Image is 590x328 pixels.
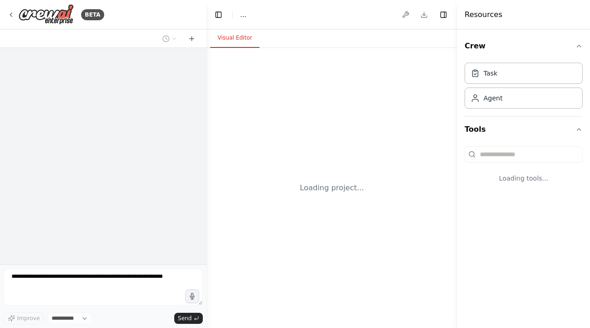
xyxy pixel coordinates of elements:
[300,182,364,193] div: Loading project...
[437,8,450,21] button: Hide right sidebar
[465,9,502,20] h4: Resources
[465,142,583,198] div: Tools
[18,4,74,25] img: Logo
[465,117,583,142] button: Tools
[212,8,225,21] button: Hide left sidebar
[210,29,260,48] button: Visual Editor
[178,315,192,322] span: Send
[240,10,246,19] span: ...
[174,313,203,324] button: Send
[465,59,583,116] div: Crew
[465,33,583,59] button: Crew
[4,312,44,324] button: Improve
[81,9,104,20] div: BETA
[240,10,246,19] nav: breadcrumb
[484,94,502,103] div: Agent
[185,289,199,303] button: Click to speak your automation idea
[159,33,181,44] button: Switch to previous chat
[17,315,40,322] span: Improve
[484,69,497,78] div: Task
[465,166,583,190] div: Loading tools...
[184,33,199,44] button: Start a new chat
